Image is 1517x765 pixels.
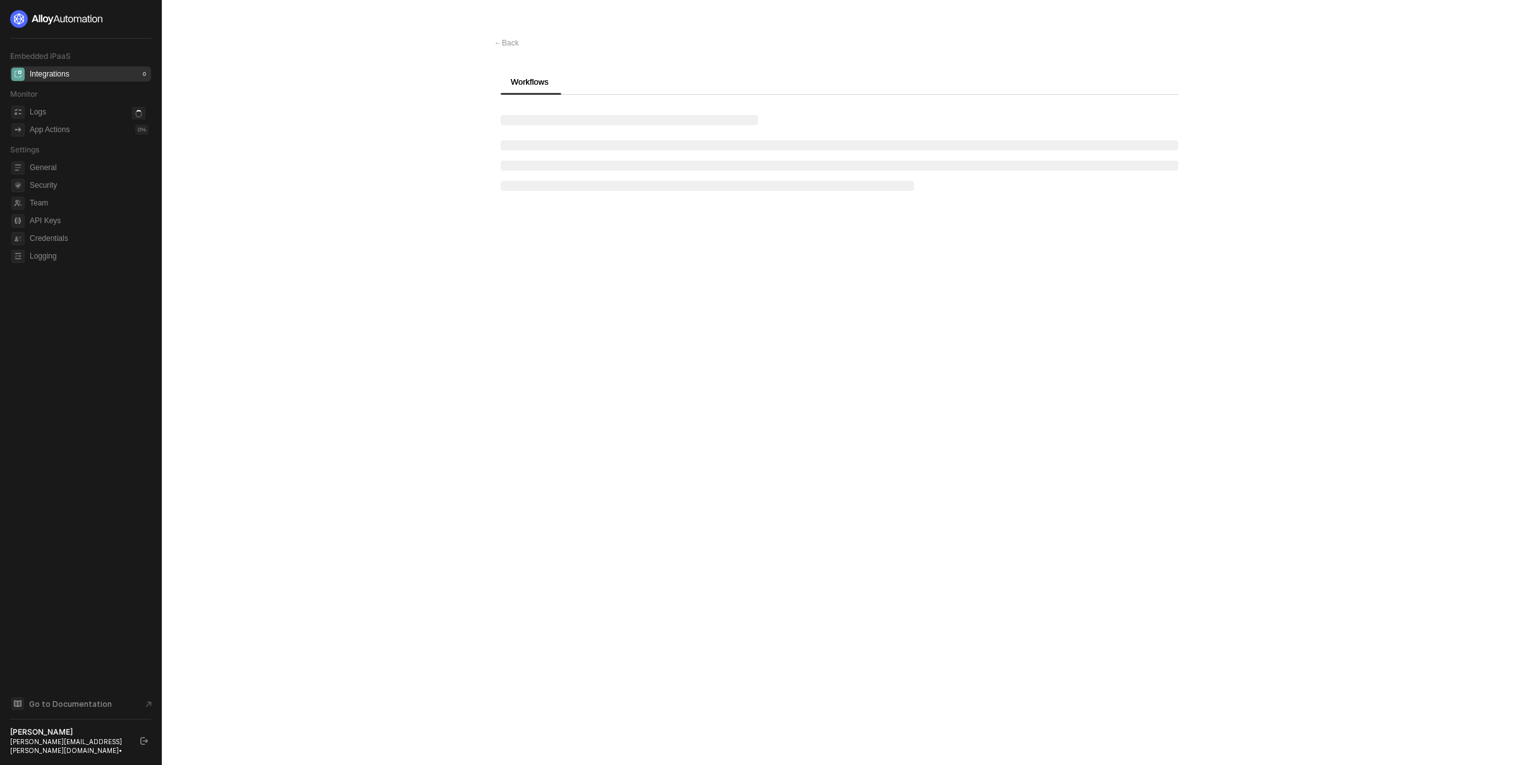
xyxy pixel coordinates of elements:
[10,727,129,737] div: [PERSON_NAME]
[30,248,149,264] span: Logging
[11,161,25,174] span: general
[10,10,104,28] img: logo
[11,106,25,119] span: icon-logs
[140,69,149,79] div: 0
[30,69,70,80] div: Integrations
[29,699,112,709] span: Go to Documentation
[30,231,149,246] span: Credentials
[135,125,149,135] div: 0 %
[11,232,25,245] span: credentials
[11,123,25,137] span: icon-app-actions
[30,213,149,228] span: API Keys
[10,696,152,711] a: Knowledge Base
[132,107,145,120] span: icon-loader
[10,10,151,28] a: logo
[10,89,38,99] span: Monitor
[30,160,149,175] span: General
[11,250,25,263] span: logging
[11,68,25,81] span: integrations
[494,39,502,47] span: ←
[494,38,519,49] div: Back
[142,698,155,711] span: document-arrow
[511,77,549,87] span: Workflows
[30,125,70,135] div: App Actions
[11,179,25,192] span: security
[30,107,46,118] div: Logs
[10,51,71,61] span: Embedded iPaaS
[10,737,129,755] div: [PERSON_NAME][EMAIL_ADDRESS][PERSON_NAME][DOMAIN_NAME] •
[11,197,25,210] span: team
[30,195,149,211] span: Team
[11,697,24,710] span: documentation
[11,214,25,228] span: api-key
[30,178,149,193] span: Security
[10,145,39,154] span: Settings
[140,737,148,745] span: logout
